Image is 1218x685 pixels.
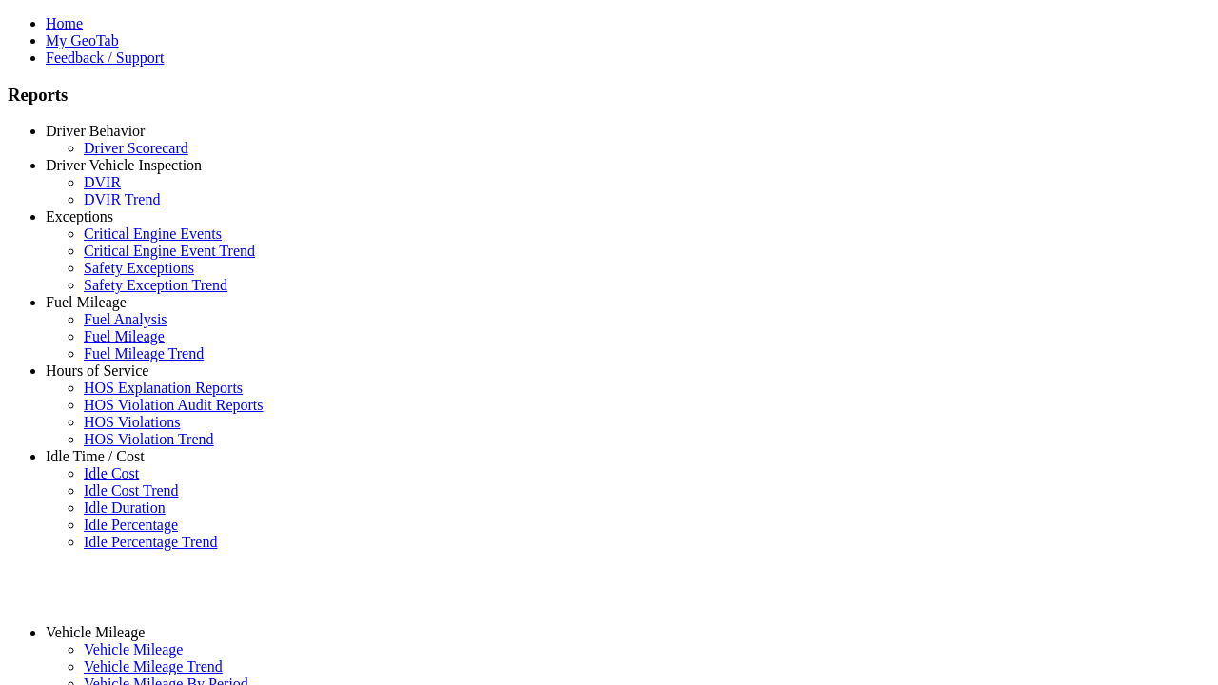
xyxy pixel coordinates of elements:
a: Feedback / Support [46,49,164,66]
a: Idle Cost [84,465,139,481]
a: Fuel Mileage [46,294,127,310]
a: My GeoTab [46,32,119,49]
a: HOS Explanation Reports [84,380,243,396]
a: DVIR [84,174,121,190]
a: Idle Percentage Trend [84,534,217,550]
a: Driver Scorecard [84,140,188,156]
a: Vehicle Mileage [84,641,183,657]
a: Idle Time / Cost [46,448,145,464]
a: HOS Violations [84,414,180,430]
a: Vehicle Mileage Trend [84,658,223,675]
a: HOS Violation Trend [84,431,214,447]
a: Fuel Analysis [84,311,167,327]
a: Safety Exception Trend [84,277,227,293]
a: Critical Engine Event Trend [84,243,255,259]
a: Vehicle Mileage [46,624,145,640]
a: Idle Duration [84,499,166,516]
a: Idle Cost Trend [84,482,179,499]
a: DVIR Trend [84,191,160,207]
h3: Reports [8,85,1210,106]
a: Driver Vehicle Inspection [46,157,202,173]
a: Driver Behavior [46,123,145,139]
a: Safety Exceptions [84,260,194,276]
a: Idle Percentage [84,517,178,533]
a: Hours of Service [46,362,148,379]
a: Exceptions [46,208,113,225]
a: Critical Engine Events [84,225,222,242]
a: HOS Violation Audit Reports [84,397,264,413]
a: Fuel Mileage Trend [84,345,204,362]
a: Home [46,15,83,31]
a: Fuel Mileage [84,328,165,344]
